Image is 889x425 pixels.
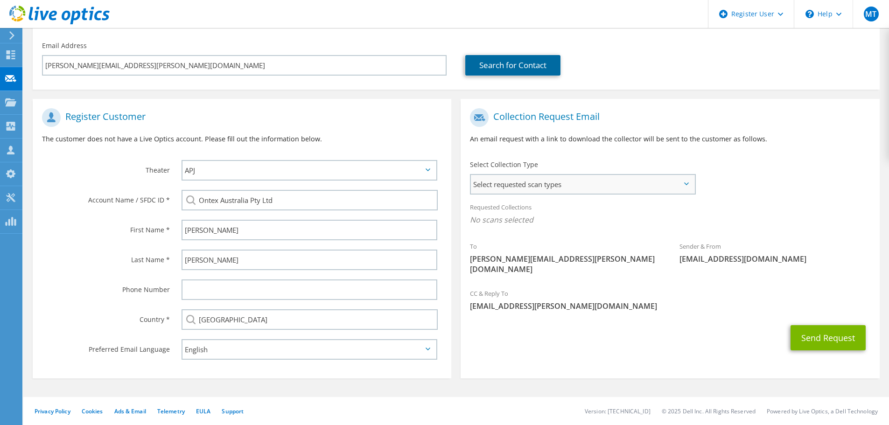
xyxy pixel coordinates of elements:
a: Ads & Email [114,407,146,415]
label: Country * [42,309,170,324]
a: Cookies [82,407,103,415]
label: First Name * [42,220,170,235]
a: Support [222,407,244,415]
span: No scans selected [470,215,870,225]
div: Sender & From [670,237,880,269]
p: An email request with a link to download the collector will be sent to the customer as follows. [470,134,870,144]
label: Theater [42,160,170,175]
a: Search for Contact [465,55,560,76]
label: Select Collection Type [470,160,538,169]
label: Preferred Email Language [42,339,170,354]
div: To [461,237,670,279]
label: Last Name * [42,250,170,265]
a: EULA [196,407,210,415]
span: [PERSON_NAME][EMAIL_ADDRESS][PERSON_NAME][DOMAIN_NAME] [470,254,661,274]
div: CC & Reply To [461,284,879,316]
label: Account Name / SFDC ID * [42,190,170,205]
span: [EMAIL_ADDRESS][PERSON_NAME][DOMAIN_NAME] [470,301,870,311]
div: Requested Collections [461,197,879,232]
a: Telemetry [157,407,185,415]
li: Version: [TECHNICAL_ID] [585,407,651,415]
p: The customer does not have a Live Optics account. Please fill out the information below. [42,134,442,144]
span: MT [864,7,879,21]
h1: Register Customer [42,108,437,127]
a: Privacy Policy [35,407,70,415]
span: Select requested scan types [471,175,694,194]
li: Powered by Live Optics, a Dell Technology [767,407,878,415]
button: Send Request [791,325,866,350]
label: Email Address [42,41,87,50]
li: © 2025 Dell Inc. All Rights Reserved [662,407,756,415]
svg: \n [805,10,814,18]
span: [EMAIL_ADDRESS][DOMAIN_NAME] [679,254,870,264]
label: Phone Number [42,279,170,294]
h1: Collection Request Email [470,108,865,127]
